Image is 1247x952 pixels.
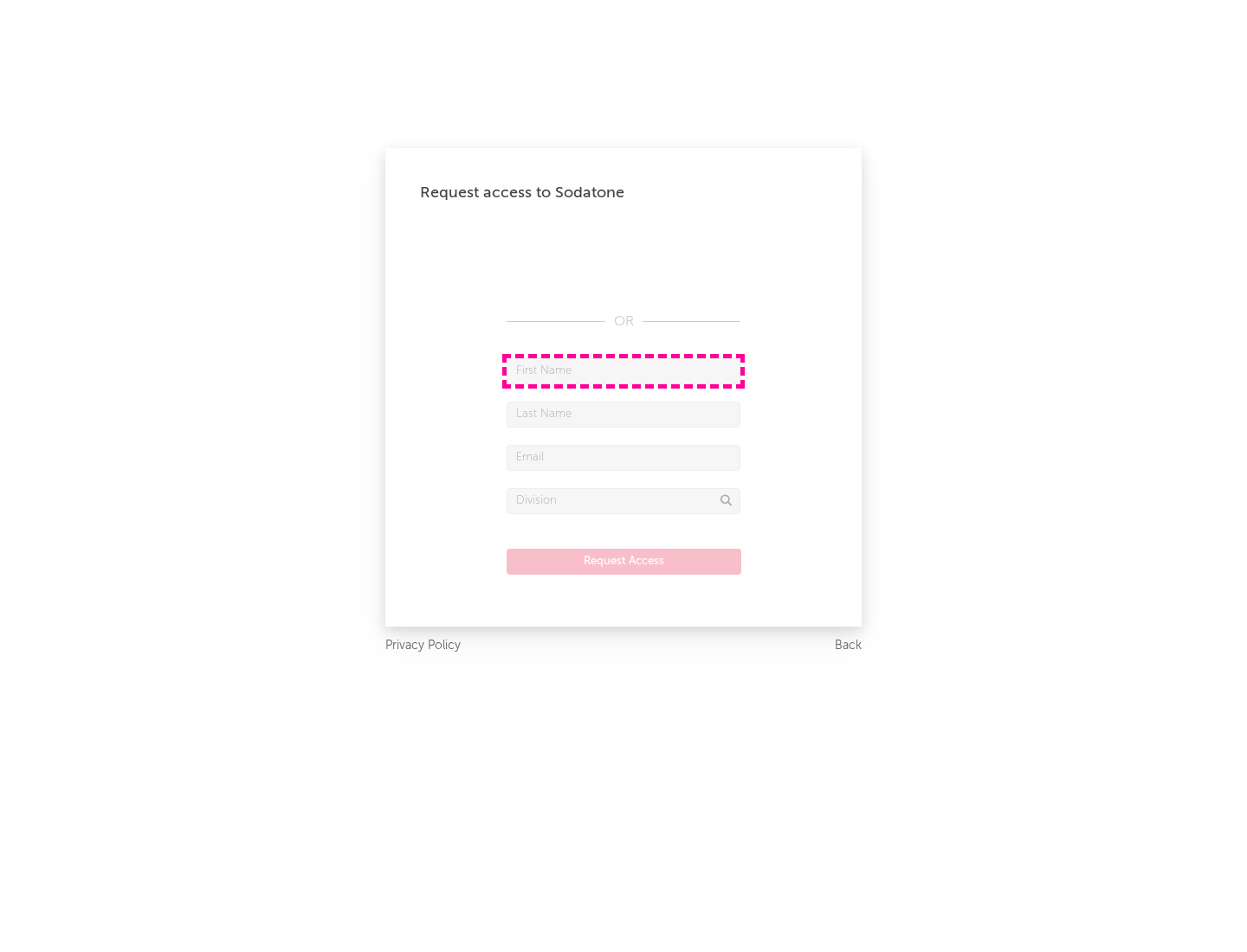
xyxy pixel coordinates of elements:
[507,488,740,514] input: Division
[835,635,862,657] a: Back
[420,183,827,203] div: Request access to Sodatone
[507,312,740,332] div: OR
[507,549,741,575] button: Request Access
[507,445,740,471] input: Email
[507,402,740,428] input: Last Name
[507,358,740,384] input: First Name
[385,635,461,657] a: Privacy Policy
